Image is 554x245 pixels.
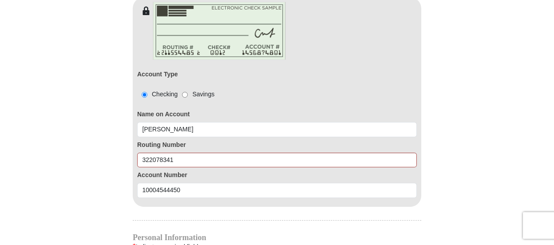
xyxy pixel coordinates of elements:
[137,70,178,79] label: Account Type
[137,140,417,150] label: Routing Number
[153,2,286,60] img: check-en.png
[137,90,214,99] div: Checking Savings
[137,110,417,119] label: Name on Account
[133,234,421,241] h4: Personal Information
[137,170,417,180] label: Account Number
